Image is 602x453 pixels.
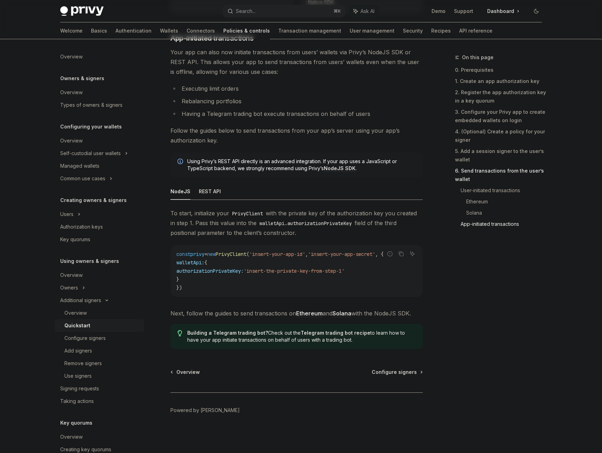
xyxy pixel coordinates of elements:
span: Next, follow the guides to send transactions on and with the NodeJS SDK. [170,308,423,318]
a: 4. (Optional) Create a policy for your signer [455,126,547,146]
div: Quickstart [64,321,90,330]
span: }) [176,285,182,291]
span: To start, initialize your with the private key of the authorization key you created in step 1. Pa... [170,208,423,238]
a: Managed wallets [55,160,144,172]
div: Use signers [64,372,92,380]
a: Configure signers [55,332,144,344]
button: Report incorrect code [385,249,394,258]
a: 5. Add a session signer to the user’s wallet [455,146,547,165]
div: Overview [60,137,83,145]
a: Support [454,8,473,15]
h5: Configuring your wallets [60,123,122,131]
a: Policies & controls [223,22,270,39]
span: = [204,251,207,257]
button: NodeJS [170,183,190,200]
span: Dashboard [487,8,514,15]
a: Overview [55,86,144,99]
span: 'insert-your-app-id' [249,251,305,257]
a: Security [403,22,423,39]
a: App-initiated transactions [461,218,547,230]
a: Key quorums [55,233,144,246]
code: walletApi.authorizationPrivateKey [257,219,355,227]
span: authorizationPrivateKey: [176,268,244,274]
a: Overview [55,50,144,63]
a: 1. Create an app authorization key [455,76,547,87]
a: 2. Register the app authorization key in a key quorum [455,87,547,106]
a: Telegram trading bot recipe [301,330,370,336]
a: Welcome [60,22,83,39]
div: Overview [60,53,83,61]
a: Powered by [PERSON_NAME] [170,407,240,414]
button: Ask AI [349,5,379,18]
div: Search... [236,7,255,15]
button: Copy the contents from the code block [397,249,406,258]
a: Quickstart [55,319,144,332]
a: 6. Send transactions from the user’s wallet [455,165,547,185]
a: Taking actions [55,395,144,407]
span: , [305,251,308,257]
a: Demo [432,8,446,15]
h5: Creating owners & signers [60,196,127,204]
code: PrivyClient [229,210,266,217]
span: walletApi: [176,259,204,266]
span: privy [190,251,204,257]
button: Ask AI [408,249,417,258]
div: Overview [60,271,83,279]
button: Search...⌘K [223,5,345,18]
div: Taking actions [60,397,94,405]
span: ⌘ K [334,8,341,14]
a: User-initiated transactions [461,185,547,196]
div: Users [60,210,73,218]
span: , { [375,251,384,257]
a: Configure signers [372,369,422,376]
span: Follow the guides below to send transactions from your app’s server using your app’s authorizatio... [170,126,423,145]
a: Authentication [115,22,152,39]
a: Remove signers [55,357,144,370]
div: Remove signers [64,359,102,368]
svg: Tip [177,330,182,336]
a: Connectors [187,22,215,39]
h5: Owners & signers [60,74,104,83]
li: Having a Telegram trading bot execute transactions on behalf of users [170,109,423,119]
h5: Key quorums [60,419,92,427]
a: Overview [171,369,200,376]
div: Owners [60,284,78,292]
a: Add signers [55,344,144,357]
span: 'insert-the-private-key-from-step-1' [244,268,344,274]
span: On this page [462,53,493,62]
div: Authorization keys [60,223,103,231]
span: Overview [176,369,200,376]
a: API reference [459,22,492,39]
strong: Building a Telegram trading bot? [187,330,268,336]
div: Additional signers [60,296,101,305]
a: Authorization keys [55,221,144,233]
li: Executing limit orders [170,84,423,93]
h5: Using owners & signers [60,257,119,265]
div: Overview [60,88,83,97]
div: Overview [64,309,87,317]
a: Transaction management [278,22,341,39]
span: Configure signers [372,369,417,376]
a: NodeJS SDK [324,165,356,172]
div: Managed wallets [60,162,99,170]
span: { [204,259,207,266]
li: Rebalancing portfolios [170,96,423,106]
div: Signing requests [60,384,99,393]
a: Solana [466,207,547,218]
div: Key quorums [60,235,90,244]
a: 0. Prerequisites [455,64,547,76]
span: new [207,251,216,257]
div: Types of owners & signers [60,101,122,109]
a: Signing requests [55,382,144,395]
a: Types of owners & signers [55,99,144,111]
span: Ask AI [360,8,374,15]
span: 'insert-your-app-secret' [308,251,375,257]
a: Dashboard [482,6,525,17]
a: Overview [55,307,144,319]
img: dark logo [60,6,104,16]
a: User management [350,22,394,39]
a: Overview [55,134,144,147]
a: Solana [332,310,351,317]
span: const [176,251,190,257]
div: Overview [60,433,83,441]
